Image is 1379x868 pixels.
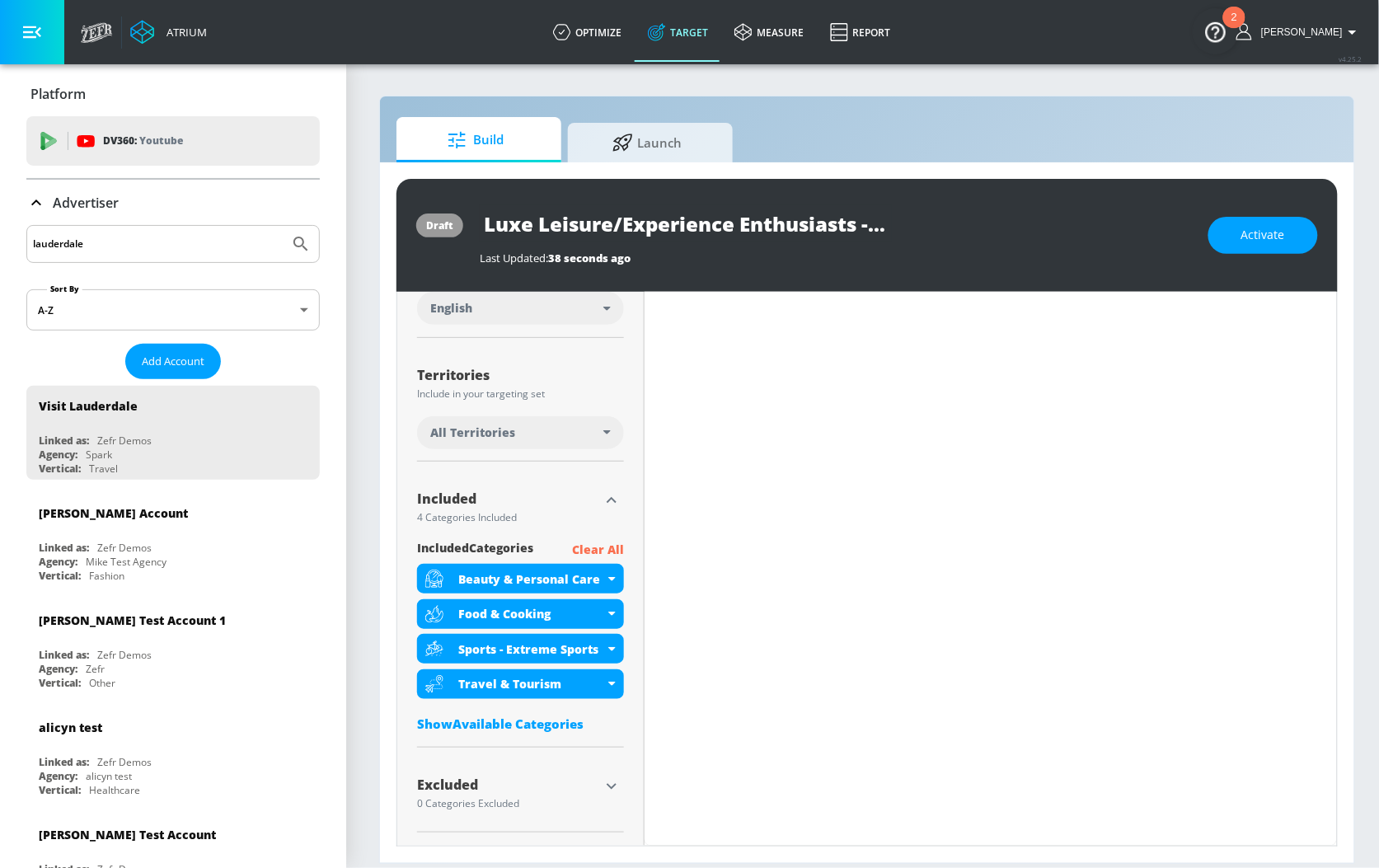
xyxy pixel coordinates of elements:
div: Agency: [39,448,77,462]
div: Beauty & Personal Care [417,564,624,594]
div: [PERSON_NAME] Test Account 1Linked as:Zefr DemosAgency:ZefrVertical:Other [26,600,320,694]
div: Food & Cooking [417,599,624,629]
span: Launch [584,123,710,162]
button: [PERSON_NAME] [1236,22,1363,42]
button: Add Account [125,344,221,379]
div: Sports - Extreme Sports [458,641,604,657]
p: Youtube [139,132,183,149]
div: Excluded [417,778,599,791]
span: v 4.25.2 [1339,54,1363,63]
div: ShowAvailable Categories [417,716,624,732]
p: DV360: [103,132,183,150]
p: Clear All [572,540,624,561]
p: Advertiser [53,194,119,212]
span: included Categories [417,540,533,561]
p: Platform [30,85,86,103]
a: Target [635,2,721,62]
div: Healthcare [89,783,140,797]
div: Linked as: [39,434,89,448]
div: Other [89,676,115,690]
div: All Territories [417,416,624,449]
div: Fashion [89,569,124,583]
div: [PERSON_NAME] Account [39,505,188,521]
div: Linked as: [39,755,89,769]
div: DV360: Youtube [26,116,320,166]
div: alicyn test [39,720,102,735]
span: login as: sharon.kwong@zefr.com [1255,26,1343,38]
div: Visit Lauderdale [39,398,138,414]
div: [PERSON_NAME] Test Account 1 [39,612,226,628]
div: English [417,292,624,325]
button: Open Resource Center, 2 new notifications [1193,8,1239,54]
div: Last Updated: [480,251,1192,265]
div: alicyn testLinked as:Zefr DemosAgency:alicyn testVertical:Healthcare [26,707,320,801]
div: [PERSON_NAME] AccountLinked as:Zefr DemosAgency:Mike Test AgencyVertical:Fashion [26,493,320,587]
div: Vertical: [39,462,81,476]
span: English [430,300,472,317]
div: draft [426,218,453,232]
div: 0 Categories Excluded [417,799,599,809]
div: 4 Categories Included [417,513,599,523]
div: Travel & Tourism [417,669,624,699]
a: measure [721,2,817,62]
div: Travel [89,462,118,476]
input: Search by name [33,233,283,255]
div: Zefr [86,662,105,676]
div: Vertical: [39,676,81,690]
div: Food & Cooking [458,606,604,622]
span: Activate [1241,225,1285,246]
div: Zefr Demos [97,434,152,448]
div: Vertical: [39,783,81,797]
span: 38 seconds ago [548,251,631,265]
div: Agency: [39,662,77,676]
a: Report [817,2,903,62]
div: Linked as: [39,648,89,662]
div: Visit LauderdaleLinked as:Zefr DemosAgency:SparkVertical:Travel [26,386,320,480]
div: Zefr Demos [97,648,152,662]
div: Zefr Demos [97,541,152,555]
a: optimize [540,2,635,62]
label: Sort By [47,284,82,294]
div: 2 [1231,17,1237,39]
div: Mike Test Agency [86,555,167,569]
span: All Territories [430,425,515,441]
div: Zefr Demos [97,755,152,769]
div: Sports - Extreme Sports [417,634,624,664]
button: Activate [1208,217,1318,254]
div: Beauty & Personal Care [458,571,604,587]
div: Spark [86,448,112,462]
div: Agency: [39,555,77,569]
div: Vertical: [39,569,81,583]
div: Territories [417,368,624,382]
div: A-Z [26,289,320,331]
div: Platform [26,71,320,117]
div: [PERSON_NAME] Test Account [39,827,216,842]
a: Atrium [130,20,207,45]
div: Linked as: [39,541,89,555]
div: Advertiser [26,180,320,226]
div: alicyn test [86,769,132,783]
div: Include in your targeting set [417,389,624,399]
span: Add Account [142,352,204,371]
div: Agency: [39,769,77,783]
div: Included [417,492,599,505]
span: Build [413,120,538,160]
div: Travel & Tourism [458,676,604,692]
button: Submit Search [283,226,319,262]
div: Atrium [160,25,207,40]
